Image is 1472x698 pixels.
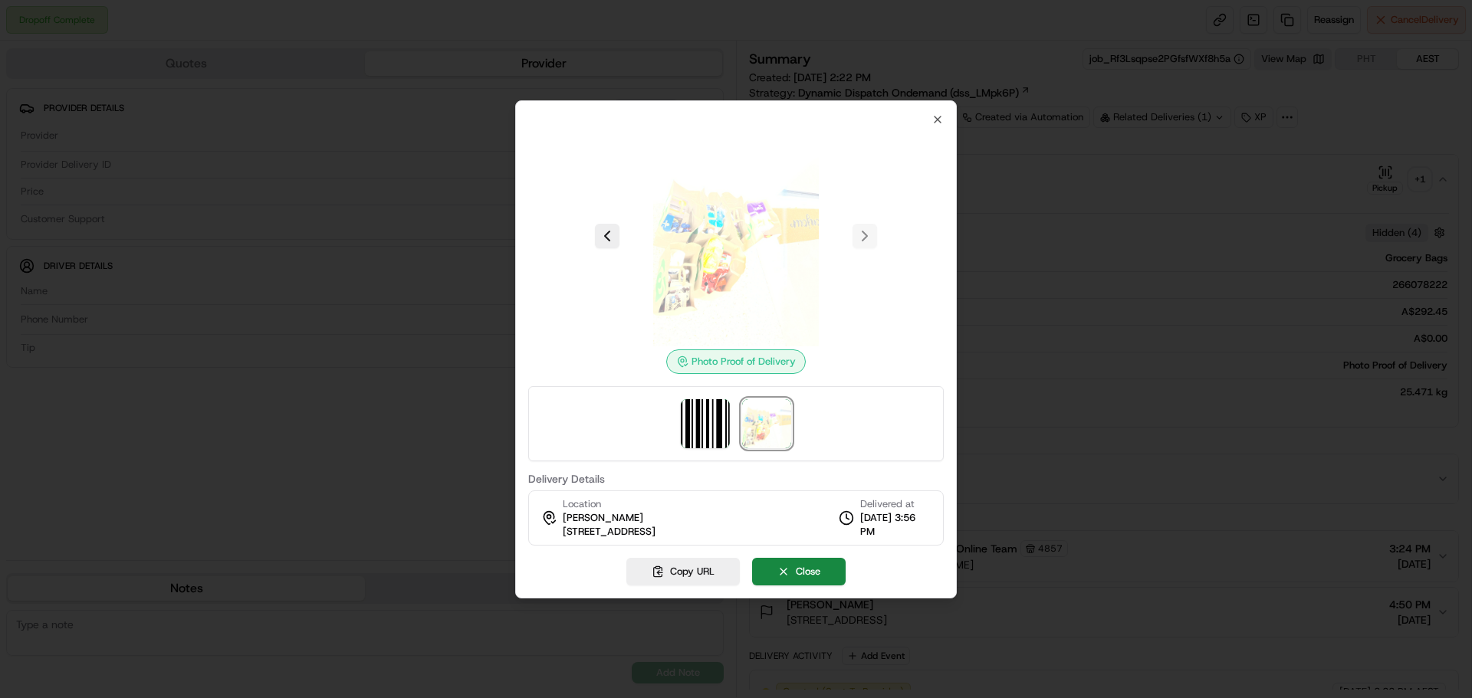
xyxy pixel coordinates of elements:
[666,349,806,374] div: Photo Proof of Delivery
[626,558,740,585] button: Copy URL
[563,511,643,525] span: [PERSON_NAME]
[860,497,931,511] span: Delivered at
[626,126,846,346] img: photo_proof_of_delivery image
[742,399,791,448] img: photo_proof_of_delivery image
[528,474,944,484] label: Delivery Details
[563,497,601,511] span: Location
[752,558,846,585] button: Close
[860,511,931,539] span: [DATE] 3:56 PM
[681,399,730,448] img: barcode_scan_on_pickup image
[563,525,655,539] span: [STREET_ADDRESS]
